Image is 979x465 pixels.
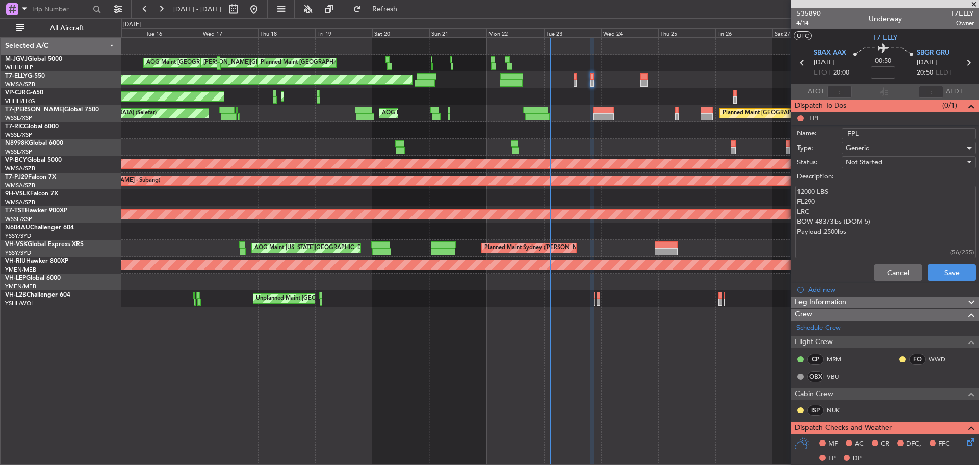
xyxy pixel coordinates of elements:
[5,258,68,264] a: VH-RIUHawker 800XP
[5,275,26,281] span: VH-LEP
[909,354,926,365] div: FO
[917,68,933,78] span: 20:50
[827,372,849,381] a: VBU
[203,55,369,70] div: [PERSON_NAME][GEOGRAPHIC_DATA] ([PERSON_NAME] Intl)
[5,140,29,146] span: N8998K
[807,371,824,382] div: OBX
[5,249,31,257] a: YSSY/SYD
[5,191,58,197] a: 9H-VSLKFalcon 7X
[772,28,830,37] div: Sat 27
[906,439,921,449] span: DFC,
[795,100,846,112] span: Dispatch To-Dos
[715,28,772,37] div: Fri 26
[364,6,406,13] span: Refresh
[950,8,974,19] span: T7ELLY
[5,174,28,180] span: T7-PJ29
[5,140,63,146] a: N8998KGlobal 6000
[5,124,59,130] a: T7-RICGlobal 6000
[5,258,26,264] span: VH-RIU
[942,100,957,111] span: (0/1)
[936,68,952,78] span: ELDT
[917,48,949,58] span: SBGR GRU
[5,225,30,231] span: N604AU
[827,86,852,98] input: --:--
[5,292,27,298] span: VH-L2B
[929,355,951,364] a: WWD
[5,124,24,130] span: T7-RIC
[795,297,846,308] span: Leg Information
[5,208,67,214] a: T7-TSTHawker 900XP
[814,48,846,58] span: SBAX AAX
[723,106,842,121] div: Planned Maint [GEOGRAPHIC_DATA] (Seletar)
[5,107,99,113] a: T7-[PERSON_NAME]Global 7500
[846,158,882,167] span: Not Started
[828,454,836,464] span: FP
[950,248,974,257] div: (56/255)
[173,5,221,14] span: [DATE] - [DATE]
[5,241,28,248] span: VH-VSK
[544,28,601,37] div: Tue 23
[372,28,429,37] div: Sat 20
[5,232,31,240] a: YSSY/SYD
[5,73,28,79] span: T7-ELLY
[5,97,35,105] a: VHHH/HKG
[5,174,56,180] a: T7-PJ29Falcon 7X
[814,68,831,78] span: ETOT
[807,405,824,416] div: ISP
[853,454,862,464] span: DP
[484,240,603,256] div: Planned Maint Sydney ([PERSON_NAME] Intl)
[869,14,902,25] div: Underway
[846,143,869,153] span: Generic
[872,32,898,43] span: T7-ELLY
[5,90,26,96] span: VP-CJR
[5,107,64,113] span: T7-[PERSON_NAME]
[146,55,266,70] div: AOG Maint [GEOGRAPHIC_DATA] (Halim Intl)
[254,240,429,256] div: AOG Maint [US_STATE][GEOGRAPHIC_DATA] ([US_STATE] City Intl)
[938,439,950,449] span: FFC
[201,28,258,37] div: Wed 17
[833,68,849,78] span: 20:00
[5,157,27,163] span: VP-BCY
[827,355,849,364] a: MRM
[123,20,141,29] div: [DATE]
[5,215,32,223] a: WSSL/XSP
[5,182,35,189] a: WMSA/SZB
[795,336,833,348] span: Flight Crew
[31,2,90,17] input: Trip Number
[794,31,812,40] button: UTC
[5,114,32,122] a: WSSL/XSP
[5,165,35,173] a: WMSA/SZB
[261,55,380,70] div: Planned Maint [GEOGRAPHIC_DATA] (Seletar)
[5,148,32,156] a: WSSL/XSP
[917,58,938,68] span: [DATE]
[807,354,824,365] div: CP
[486,28,544,37] div: Mon 22
[881,439,889,449] span: CR
[874,264,922,281] button: Cancel
[5,56,28,62] span: M-JGVJ
[5,208,25,214] span: T7-TST
[5,64,33,71] a: WIHH/HLP
[828,439,838,449] span: MF
[797,129,842,139] label: Name:
[256,291,424,306] div: Unplanned Maint [GEOGRAPHIC_DATA] ([GEOGRAPHIC_DATA])
[5,90,43,96] a: VP-CJRG-650
[315,28,372,37] div: Fri 19
[5,131,32,139] a: WSSL/XSP
[950,19,974,28] span: Owner
[795,388,833,400] span: Cabin Crew
[855,439,864,449] span: AC
[11,20,111,36] button: All Aircraft
[5,199,35,206] a: WMSA/SZB
[796,8,821,19] span: 535890
[827,406,849,415] a: NUK
[5,157,62,163] a: VP-BCYGlobal 5000
[144,28,201,37] div: Tue 16
[928,264,976,281] button: Save
[5,225,74,231] a: N604AUChallenger 604
[658,28,715,37] div: Thu 25
[795,309,812,321] span: Crew
[5,241,84,248] a: VH-VSKGlobal Express XRS
[258,28,315,37] div: Thu 18
[808,87,825,97] span: ATOT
